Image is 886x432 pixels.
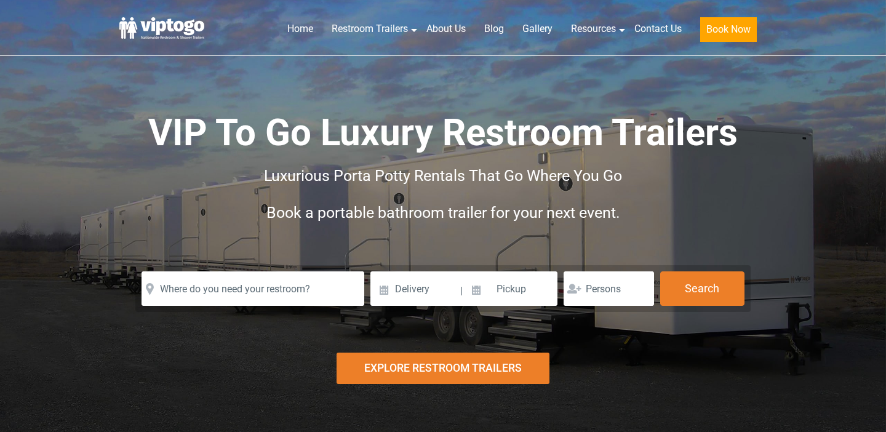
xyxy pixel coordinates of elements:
[266,204,620,222] span: Book a portable bathroom trailer for your next event.
[322,15,417,42] a: Restroom Trailers
[562,15,625,42] a: Resources
[564,271,654,306] input: Persons
[625,15,691,42] a: Contact Us
[278,15,322,42] a: Home
[513,15,562,42] a: Gallery
[337,353,549,384] div: Explore Restroom Trailers
[660,271,744,306] button: Search
[148,111,738,154] span: VIP To Go Luxury Restroom Trailers
[691,15,766,49] a: Book Now
[417,15,475,42] a: About Us
[700,17,757,42] button: Book Now
[142,271,364,306] input: Where do you need your restroom?
[264,167,622,185] span: Luxurious Porta Potty Rentals That Go Where You Go
[464,271,557,306] input: Pickup
[370,271,458,306] input: Delivery
[460,271,463,311] span: |
[475,15,513,42] a: Blog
